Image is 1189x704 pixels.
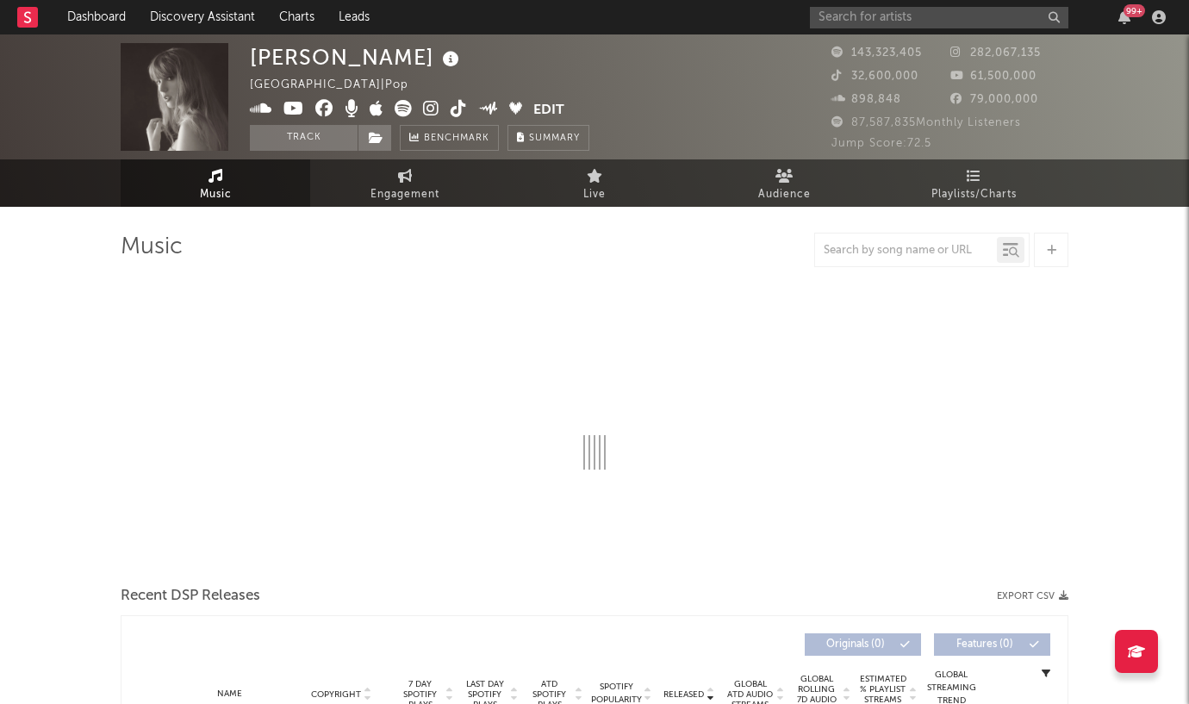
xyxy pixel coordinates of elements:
[805,633,921,656] button: Originals(0)
[1124,4,1145,17] div: 99 +
[689,159,879,207] a: Audience
[250,125,358,151] button: Track
[758,184,811,205] span: Audience
[200,184,232,205] span: Music
[121,159,310,207] a: Music
[583,184,606,205] span: Live
[311,689,361,700] span: Copyright
[950,94,1038,105] span: 79,000,000
[810,7,1068,28] input: Search for artists
[831,71,918,82] span: 32,600,000
[997,591,1068,601] button: Export CSV
[815,244,997,258] input: Search by song name or URL
[507,125,589,151] button: Summary
[370,184,439,205] span: Engagement
[663,689,704,700] span: Released
[816,639,895,650] span: Originals ( 0 )
[250,75,428,96] div: [GEOGRAPHIC_DATA] | Pop
[950,71,1036,82] span: 61,500,000
[121,586,260,607] span: Recent DSP Releases
[1118,10,1130,24] button: 99+
[945,639,1024,650] span: Features ( 0 )
[831,47,922,59] span: 143,323,405
[173,688,286,701] div: Name
[831,94,901,105] span: 898,848
[934,633,1050,656] button: Features(0)
[400,125,499,151] a: Benchmark
[950,47,1041,59] span: 282,067,135
[831,138,931,149] span: Jump Score: 72.5
[250,43,464,72] div: [PERSON_NAME]
[831,117,1021,128] span: 87,587,835 Monthly Listeners
[529,134,580,143] span: Summary
[931,184,1017,205] span: Playlists/Charts
[879,159,1068,207] a: Playlists/Charts
[424,128,489,149] span: Benchmark
[310,159,500,207] a: Engagement
[500,159,689,207] a: Live
[533,100,564,121] button: Edit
